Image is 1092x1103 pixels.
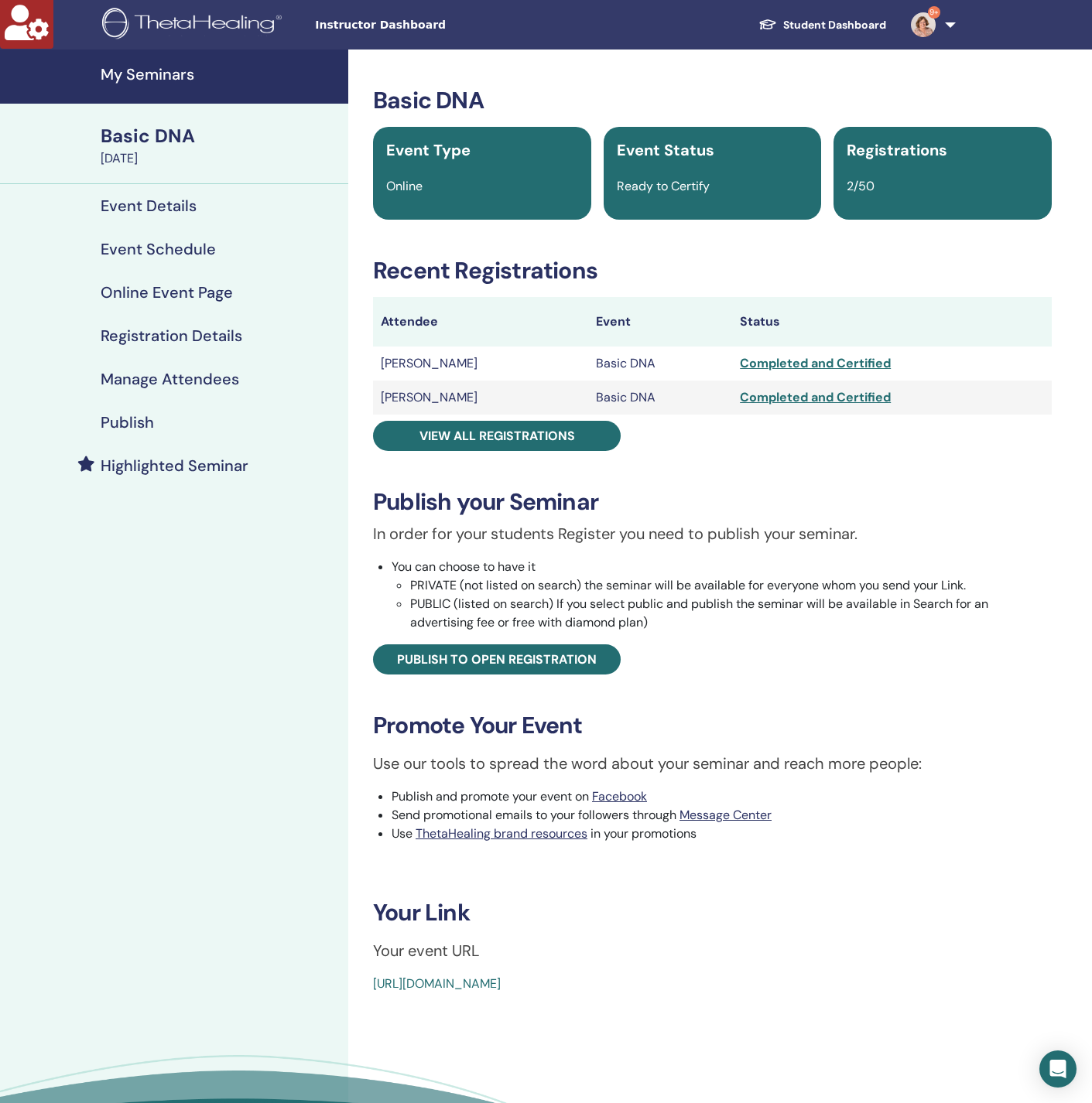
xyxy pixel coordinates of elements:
li: PRIVATE (not listed on search) the seminar will be available for everyone whom you send your Link. [410,576,1052,595]
h3: Basic DNA [373,87,1052,114]
td: Basic DNA [588,381,732,415]
h4: Event Schedule [101,240,216,258]
div: Open Intercom Messenger [1039,1050,1077,1088]
h3: Your Link [373,899,1052,927]
li: Publish and promote your event on [392,787,1052,806]
li: Send promotional emails to your followers through [392,806,1052,825]
h4: Event Details [101,196,197,215]
h4: Manage Attendees [101,370,239,388]
h4: Highlighted Seminar [101,456,248,475]
td: [PERSON_NAME] [373,347,588,381]
span: 9+ [928,6,940,19]
h3: Publish your Seminar [373,488,1052,516]
span: Event Status [617,140,714,160]
span: Registrations [847,140,947,160]
h3: Recent Registrations [373,257,1052,285]
a: Basic DNA[DATE] [91,123,348,168]
img: default.jpg [911,12,936,37]
h4: Publish [101,413,154,432]
th: Attendee [373,297,588,347]
li: PUBLIC (listed on search) If you select public and publish the seminar will be available in Searc... [410,595,1052,632]
span: View all registrations [419,428,575,444]
span: Ready to Certify [617,178,710,194]
img: graduation-cap-white.svg [758,18,777,31]
div: Basic DNA [101,123,339,149]
span: Publish to open registration [397,651,597,668]
th: Status [732,297,1051,347]
h4: Registration Details [101,326,242,345]
li: Use in your promotions [392,825,1052,843]
a: Message Center [680,807,772,823]
p: In order for your students Register you need to publish your seminar. [373,522,1052,545]
p: Use our tools to spread the word about your seminar and reach more people: [373,752,1052,775]
a: Student Dashboard [746,11,899,39]
a: Publish to open registration [373,644,621,674]
h3: Promote Your Event [373,712,1052,739]
span: 2/50 [847,178,875,194]
span: Event Type [386,140,471,160]
td: [PERSON_NAME] [373,381,588,415]
a: Facebook [592,788,647,804]
h4: My Seminars [101,65,339,84]
a: [URL][DOMAIN_NAME] [373,975,501,992]
span: Instructor Dashboard [315,17,547,33]
li: You can choose to have it [392,558,1052,632]
h4: Online Event Page [101,283,233,302]
span: Online [386,178,423,194]
p: Your event URL [373,939,1052,962]
th: Event [588,297,732,347]
div: Completed and Certified [740,354,1043,373]
div: [DATE] [101,149,339,168]
div: Completed and Certified [740,388,1043,407]
td: Basic DNA [588,347,732,381]
a: ThetaHealing brand resources [416,825,587,842]
img: logo.png [102,8,287,43]
a: View all registrations [373,421,621,451]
